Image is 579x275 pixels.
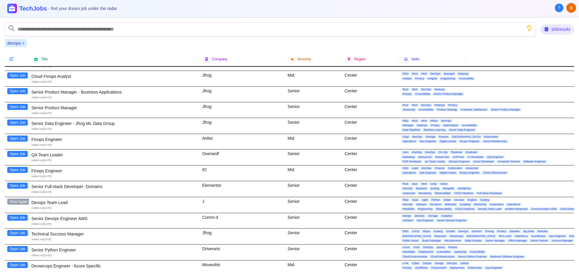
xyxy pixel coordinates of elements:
div: Center [342,102,399,118]
span: Unity [429,182,438,186]
span: Scaling [429,187,441,190]
img: User avatar [566,3,576,13]
span: Mlops [422,230,431,233]
span: DevOps [413,214,426,218]
span: UX/UI [411,230,420,233]
span: Architect [401,219,414,222]
span: Digital Assets [438,140,457,143]
span: Azure [401,246,411,249]
span: [GEOGRAPHIC_DATA] [466,235,496,238]
button: Open Job [7,88,28,94]
span: Big Data [522,230,535,233]
span: Accessibility [457,77,475,80]
span: Observability [435,207,453,211]
div: Finops Engineer [31,168,197,174]
span: Retention [433,235,448,238]
div: Senior [285,149,342,165]
span: Sales Director [464,239,483,242]
button: Open Job [7,151,28,157]
span: Insights [426,77,438,80]
div: IO [200,165,285,181]
div: Center [342,213,399,229]
span: Kubernetes [467,266,483,270]
div: Senior Data Engineer - Jfrog ML Data Group [31,120,197,126]
div: Center [342,245,399,260]
div: Added on [DATE] [31,143,197,147]
div: Senior Devops Engineer AWS [31,216,197,222]
span: DevOps [429,72,441,75]
span: Cloud Environments [401,255,428,258]
div: QA Team Leader [31,152,197,158]
div: Overwolf [200,149,285,165]
span: [GEOGRAPHIC_DATA] [401,235,432,238]
span: Devops Engineer [448,160,471,163]
button: About Techjobs [555,4,563,12]
div: Center [342,134,399,149]
span: Salesforce [514,235,529,238]
div: Senior Full-stack Developer- Domains [31,184,197,190]
span: Rust [401,104,410,107]
button: Open Job [7,262,28,268]
span: Ops Engineer [418,140,437,143]
span: Incident Response [504,207,529,211]
span: R&D [401,72,410,75]
span: Deployment [449,266,466,270]
span: Workflows [414,266,429,270]
span: Gaming [411,151,423,154]
span: DevOps [457,230,470,233]
span: Ops Engineer [484,266,503,270]
span: Html [420,119,428,123]
span: Computer Science [496,160,521,163]
button: Open Job [7,183,28,189]
span: Ops Engineer [486,155,505,159]
div: Devops Team Lead [31,200,197,206]
span: Privacy [447,104,458,107]
span: Ramat Gan [434,155,451,159]
button: Open Job [7,230,28,236]
div: Added on [DATE] [31,254,197,257]
span: Kubernetes [447,167,463,170]
span: Full Stack Developer [476,192,503,195]
div: Mid [285,71,342,86]
span: Agile [421,198,429,202]
div: Jfrog [200,87,285,102]
span: Office Manager [507,239,528,242]
div: Technical Success Manager [31,231,197,237]
span: Finops Engineer [458,171,481,174]
span: Pricing [484,230,495,233]
span: Storage [425,135,437,139]
div: Added on [DATE] [31,158,197,162]
span: Public Sector [401,239,420,242]
span: Netsuite [536,230,549,233]
span: English [467,198,478,202]
div: Mid [285,134,342,149]
span: Backend Software Engineer [489,255,525,258]
span: Devsecops [448,235,464,238]
div: Center [342,71,399,86]
span: Vision [439,182,449,186]
span: Html [420,72,428,75]
div: Senior [285,87,342,102]
button: View Again [7,199,30,205]
span: Lead [401,135,410,139]
div: Artlist [200,134,285,149]
span: Partner [447,246,459,249]
span: Analytics [440,214,453,218]
span: Devops Team Lead [477,207,502,211]
div: Added on [DATE] [31,206,197,210]
span: Analyst [401,77,413,80]
span: Golang [432,230,444,233]
span: Digital Assets [438,171,457,174]
div: Center [342,165,399,181]
button: Open Job [7,104,28,110]
button: Show search tips [526,25,532,31]
span: Bitbucket [444,203,457,206]
div: Senior Python Engineer [31,247,197,253]
div: Jfrog [200,71,285,86]
span: DevOps [446,262,458,265]
span: Netanya [433,104,446,107]
div: Mid [285,165,342,181]
span: - find your dream job under the radar [48,6,117,11]
span: Terraform [429,203,443,206]
span: Data Pipelines [401,128,421,132]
